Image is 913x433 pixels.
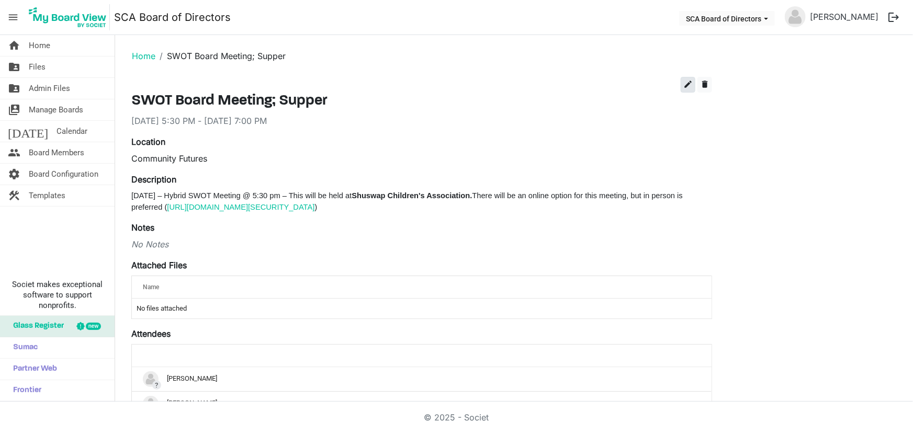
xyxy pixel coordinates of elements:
[29,78,70,99] span: Admin Files
[700,79,709,89] span: delete
[8,35,20,56] span: home
[8,337,38,358] span: Sumac
[132,367,712,391] td: ?Nikki Wilson is template cell column header
[806,6,883,27] a: [PERSON_NAME]
[131,93,712,110] h3: SWOT Board Meeting; Supper
[29,142,84,163] span: Board Members
[29,185,65,206] span: Templates
[883,6,905,28] button: logout
[8,99,20,120] span: switch_account
[29,164,98,185] span: Board Configuration
[114,7,231,28] a: SCA Board of Directors
[86,323,101,330] div: new
[131,221,154,234] label: Notes
[131,152,712,165] div: Community Futures
[131,190,712,213] p: [DATE] – Hybrid SWOT Meeting @ 5:30 pm – This will be held at There will be an online option for ...
[785,6,806,27] img: no-profile-picture.svg
[8,142,20,163] span: people
[683,79,693,89] span: edit
[152,381,161,390] span: ?
[131,259,187,271] label: Attached Files
[131,238,712,250] div: No Notes
[8,56,20,77] span: folder_shared
[681,77,695,93] button: edit
[697,77,712,93] button: delete
[143,396,701,412] div: [PERSON_NAME]
[8,380,41,401] span: Frontier
[352,191,472,200] b: Shuswap Children's Association.
[5,279,110,311] span: Societ makes exceptional software to support nonprofits.
[131,173,176,186] label: Description
[679,11,775,26] button: SCA Board of Directors dropdownbutton
[132,51,155,61] a: Home
[26,4,114,30] a: My Board View Logo
[143,371,701,387] div: [PERSON_NAME]
[8,164,20,185] span: settings
[8,316,64,337] span: Glass Register
[8,78,20,99] span: folder_shared
[143,396,159,412] img: no-profile-picture.svg
[26,4,110,30] img: My Board View Logo
[155,50,286,62] li: SWOT Board Meeting; Supper
[131,135,165,148] label: Location
[132,391,712,416] td: checkTim Gibson is template cell column header
[29,35,50,56] span: Home
[8,185,20,206] span: construction
[131,327,171,340] label: Attendees
[131,115,712,127] div: [DATE] 5:30 PM - [DATE] 7:00 PM
[8,359,57,380] span: Partner Web
[29,99,83,120] span: Manage Boards
[424,412,489,423] a: © 2025 - Societ
[57,121,87,142] span: Calendar
[8,121,48,142] span: [DATE]
[143,283,159,291] span: Name
[167,203,314,211] a: [URL][DOMAIN_NAME][SECURITY_DATA]
[29,56,46,77] span: Files
[143,371,159,387] img: no-profile-picture.svg
[3,7,23,27] span: menu
[132,299,712,318] td: No files attached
